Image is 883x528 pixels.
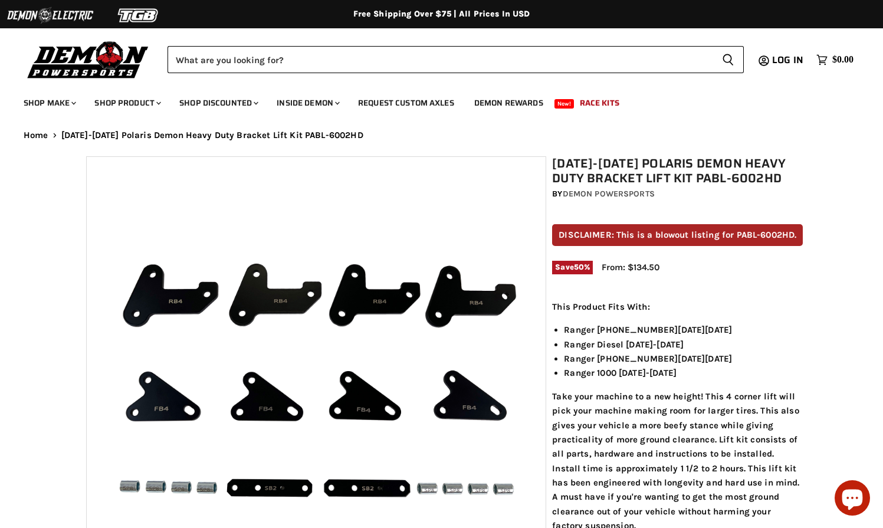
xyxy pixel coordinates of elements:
[602,262,659,273] span: From: $134.50
[571,91,628,115] a: Race Kits
[563,189,655,199] a: Demon Powersports
[832,54,854,65] span: $0.00
[831,480,874,519] inbox-online-store-chat: Shopify online store chat
[810,51,859,68] a: $0.00
[6,4,94,27] img: Demon Electric Logo 2
[268,91,347,115] a: Inside Demon
[24,130,48,140] a: Home
[15,86,851,115] ul: Main menu
[564,366,803,380] li: Ranger 1000 [DATE]-[DATE]
[552,156,803,186] h1: [DATE]-[DATE] Polaris Demon Heavy Duty Bracket Lift Kit PABL-6002HD
[168,46,744,73] form: Product
[564,352,803,366] li: Ranger [PHONE_NUMBER][DATE][DATE]
[465,91,552,115] a: Demon Rewards
[24,38,153,80] img: Demon Powersports
[552,261,593,274] span: Save %
[767,55,810,65] a: Log in
[94,4,183,27] img: TGB Logo 2
[554,99,575,109] span: New!
[349,91,463,115] a: Request Custom Axles
[564,323,803,337] li: Ranger [PHONE_NUMBER][DATE][DATE]
[713,46,744,73] button: Search
[552,188,803,201] div: by
[552,300,803,314] p: This Product Fits With:
[61,130,363,140] span: [DATE]-[DATE] Polaris Demon Heavy Duty Bracket Lift Kit PABL-6002HD
[564,337,803,352] li: Ranger Diesel [DATE]-[DATE]
[552,224,803,246] p: DISCLAIMER: This is a blowout listing for PABL-6002HD.
[86,91,168,115] a: Shop Product
[15,91,83,115] a: Shop Make
[574,263,584,271] span: 50
[772,53,803,67] span: Log in
[168,46,713,73] input: Search
[170,91,265,115] a: Shop Discounted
